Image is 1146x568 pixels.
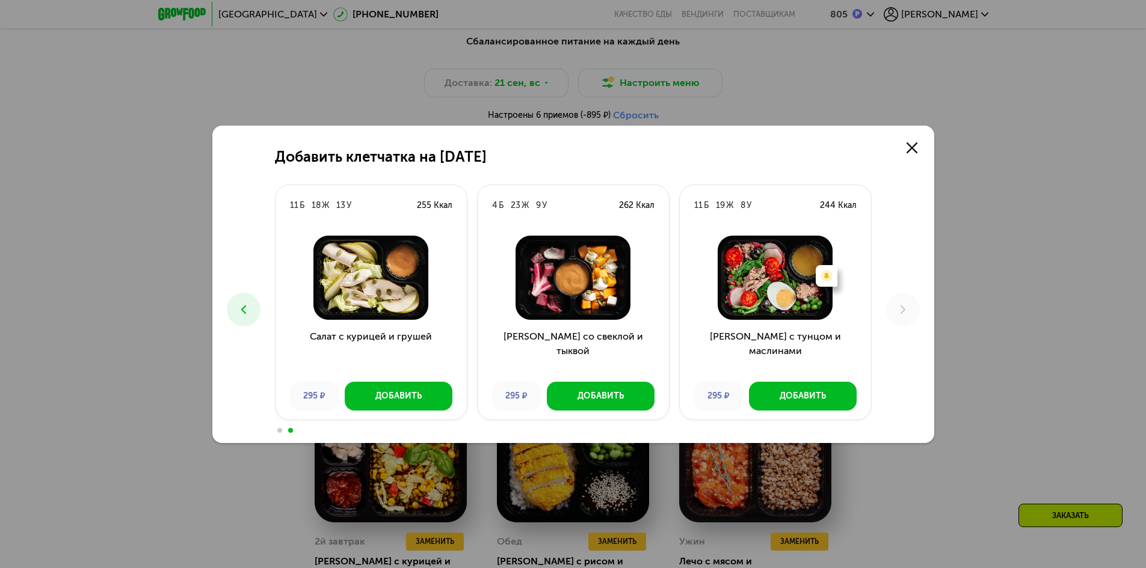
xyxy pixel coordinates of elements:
[290,200,298,212] div: 11
[726,200,733,212] div: Ж
[689,236,861,320] img: Салат с тунцом и маслинами
[547,382,655,411] button: Добавить
[487,236,659,320] img: Салат со свеклой и тыквой
[492,200,498,212] div: 4
[375,390,422,402] div: Добавить
[492,382,541,411] div: 295 ₽
[578,390,624,402] div: Добавить
[741,200,745,212] div: 8
[780,390,826,402] div: Добавить
[285,236,457,320] img: Салат с курицей и грушей
[694,200,703,212] div: 11
[749,382,857,411] button: Добавить
[694,382,743,411] div: 295 ₽
[478,329,669,373] h3: [PERSON_NAME] со свеклой и тыквой
[345,382,452,411] button: Добавить
[312,200,321,212] div: 18
[747,200,751,212] div: У
[522,200,529,212] div: Ж
[820,200,857,212] div: 244 Ккал
[716,200,725,212] div: 19
[704,200,709,212] div: Б
[536,200,541,212] div: 9
[275,148,487,165] h2: Добавить клетчатка на [DATE]
[619,200,655,212] div: 262 Ккал
[300,200,304,212] div: Б
[542,200,547,212] div: У
[290,382,339,411] div: 295 ₽
[336,200,345,212] div: 13
[347,200,351,212] div: У
[322,200,329,212] div: Ж
[499,200,504,212] div: Б
[680,329,871,373] h3: [PERSON_NAME] с тунцом и маслинами
[417,200,452,212] div: 255 Ккал
[276,329,467,373] h3: Салат с курицей и грушей
[511,200,520,212] div: 23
